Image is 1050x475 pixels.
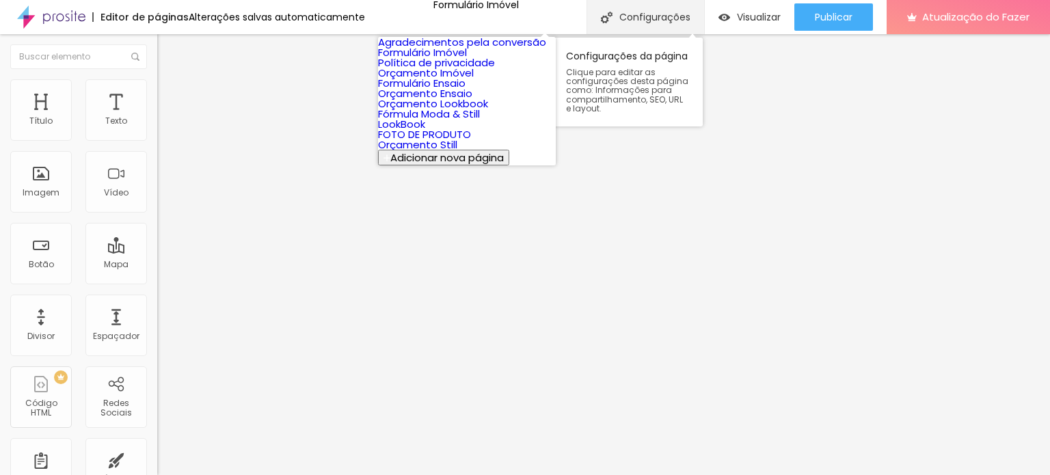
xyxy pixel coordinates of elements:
[705,3,794,31] button: Visualizar
[378,66,474,80] a: Orçamento Imóvel
[189,10,365,24] font: Alterações salvas automaticamente
[619,10,690,24] font: Configurações
[794,3,873,31] button: Publicar
[378,35,546,49] a: Agradecimentos pela conversão
[378,55,495,70] a: Política de privacidade
[100,10,189,24] font: Editor de páginas
[815,10,852,24] font: Publicar
[93,330,139,342] font: Espaçador
[378,76,466,90] a: Formulário Ensaio
[27,330,55,342] font: Divisor
[25,397,57,418] font: Código HTML
[566,66,688,114] font: Clique para editar as configurações desta página como: Informações para compartilhamento, SEO, UR...
[378,107,480,121] a: Fórmula Moda & Still
[390,150,504,165] font: Adicionar nova página
[29,258,54,270] font: Botão
[10,44,147,69] input: Buscar elemento
[378,150,509,165] button: Adicionar nova página
[601,12,612,23] img: Ícone
[378,45,467,59] a: Formulário Imóvel
[378,96,488,111] a: Orçamento Lookbook
[378,86,472,100] a: Orçamento Ensaio
[378,137,457,152] a: Orçamento Still
[922,10,1029,24] font: Atualização do Fazer
[131,53,139,61] img: Ícone
[737,10,781,24] font: Visualizar
[105,115,127,126] font: Texto
[23,187,59,198] font: Imagem
[100,397,132,418] font: Redes Sociais
[566,49,688,63] font: Configurações da página
[104,187,129,198] font: Vídeo
[718,12,730,23] img: view-1.svg
[378,117,425,131] a: LookBook
[29,115,53,126] font: Título
[378,127,471,141] a: FOTO DE PRODUTO
[157,34,1050,475] iframe: Editor
[104,258,129,270] font: Mapa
